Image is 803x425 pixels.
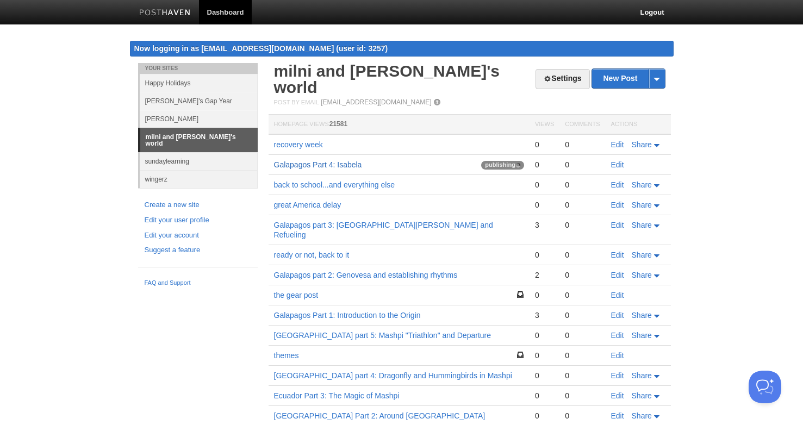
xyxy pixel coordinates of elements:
[274,140,323,149] a: recovery week
[535,160,554,170] div: 0
[611,140,624,149] a: Edit
[130,41,674,57] div: Now logging in as [EMAIL_ADDRESS][DOMAIN_NAME] (user id: 3257)
[140,74,258,92] a: Happy Holidays
[535,270,554,280] div: 2
[329,120,347,128] span: 21581
[611,331,624,340] a: Edit
[611,180,624,189] a: Edit
[611,291,624,299] a: Edit
[516,163,520,167] img: loading-tiny-gray.gif
[611,371,624,380] a: Edit
[632,311,652,320] span: Share
[592,69,664,88] a: New Post
[274,180,395,189] a: back to school...and everything else
[140,110,258,128] a: [PERSON_NAME]
[632,391,652,400] span: Share
[565,200,600,210] div: 0
[535,140,554,149] div: 0
[535,220,554,230] div: 3
[530,115,559,135] th: Views
[274,371,512,380] a: [GEOGRAPHIC_DATA] part 4: Dragonfly and Hummingbirds in Mashpi
[145,245,251,256] a: Suggest a feature
[611,391,624,400] a: Edit
[535,250,554,260] div: 0
[559,115,605,135] th: Comments
[632,251,652,259] span: Share
[565,140,600,149] div: 0
[632,331,652,340] span: Share
[632,201,652,209] span: Share
[274,291,319,299] a: the gear post
[274,221,493,239] a: Galapagos part 3: [GEOGRAPHIC_DATA][PERSON_NAME] and Refueling
[606,115,671,135] th: Actions
[274,311,421,320] a: Galapagos Part 1: Introduction to the Origin
[565,220,600,230] div: 0
[140,128,258,152] a: milni and [PERSON_NAME]'s world
[145,199,251,211] a: Create a new site
[535,351,554,360] div: 0
[565,391,600,401] div: 0
[535,411,554,421] div: 0
[140,170,258,188] a: wingerz
[565,160,600,170] div: 0
[565,250,600,260] div: 0
[565,411,600,421] div: 0
[565,371,600,380] div: 0
[611,351,624,360] a: Edit
[632,221,652,229] span: Share
[269,115,530,135] th: Homepage Views
[632,271,652,279] span: Share
[632,140,652,149] span: Share
[632,411,652,420] span: Share
[535,180,554,190] div: 0
[611,160,624,169] a: Edit
[145,278,251,288] a: FAQ and Support
[535,330,554,340] div: 0
[611,201,624,209] a: Edit
[274,160,362,169] a: Galapagos Part 4: Isabela
[632,180,652,189] span: Share
[145,215,251,226] a: Edit your user profile
[145,230,251,241] a: Edit your account
[140,152,258,170] a: sundaylearning
[749,371,781,403] iframe: Help Scout Beacon - Open
[611,251,624,259] a: Edit
[274,62,500,96] a: milni and [PERSON_NAME]'s world
[611,271,624,279] a: Edit
[535,310,554,320] div: 3
[611,411,624,420] a: Edit
[274,251,350,259] a: ready or not, back to it
[138,63,258,74] li: Your Sites
[565,330,600,340] div: 0
[140,92,258,110] a: [PERSON_NAME]'s Gap Year
[274,271,458,279] a: Galapagos part 2: Genovesa and establishing rhythms
[274,351,299,360] a: themes
[535,391,554,401] div: 0
[611,311,624,320] a: Edit
[536,69,589,89] a: Settings
[565,290,600,300] div: 0
[565,351,600,360] div: 0
[632,371,652,380] span: Share
[274,201,341,209] a: great America delay
[565,180,600,190] div: 0
[565,270,600,280] div: 0
[535,290,554,300] div: 0
[481,161,524,170] span: publishing
[274,99,319,105] span: Post by Email
[139,9,191,17] img: Posthaven-bar
[535,371,554,380] div: 0
[274,411,485,420] a: [GEOGRAPHIC_DATA] Part 2: Around [GEOGRAPHIC_DATA]
[274,391,400,400] a: Ecuador Part 3: The Magic of Mashpi
[274,331,491,340] a: [GEOGRAPHIC_DATA] part 5: Mashpi "Triathlon" and Departure
[535,200,554,210] div: 0
[321,98,431,106] a: [EMAIL_ADDRESS][DOMAIN_NAME]
[611,221,624,229] a: Edit
[565,310,600,320] div: 0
